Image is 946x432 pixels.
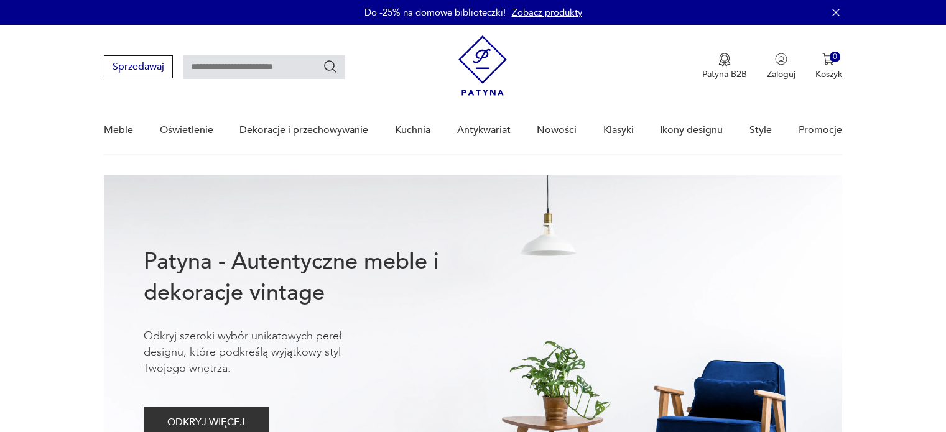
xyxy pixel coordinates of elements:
img: Ikona koszyka [822,53,835,65]
a: Style [749,106,772,154]
button: Sprzedawaj [104,55,173,78]
a: Klasyki [603,106,634,154]
button: Patyna B2B [702,53,747,80]
a: Antykwariat [457,106,511,154]
button: Zaloguj [767,53,795,80]
img: Patyna - sklep z meblami i dekoracjami vintage [458,35,507,96]
img: Ikona medalu [718,53,731,67]
p: Koszyk [815,68,842,80]
a: Sprzedawaj [104,63,173,72]
a: Promocje [799,106,842,154]
a: Oświetlenie [160,106,213,154]
button: Szukaj [323,59,338,74]
a: Dekoracje i przechowywanie [239,106,368,154]
p: Zaloguj [767,68,795,80]
a: Zobacz produkty [512,6,582,19]
a: Ikona medaluPatyna B2B [702,53,747,80]
p: Do -25% na domowe biblioteczki! [364,6,506,19]
img: Ikonka użytkownika [775,53,787,65]
a: Ikony designu [660,106,723,154]
button: 0Koszyk [815,53,842,80]
a: Kuchnia [395,106,430,154]
p: Odkryj szeroki wybór unikatowych pereł designu, które podkreślą wyjątkowy styl Twojego wnętrza. [144,328,380,377]
a: Meble [104,106,133,154]
div: 0 [830,52,840,62]
a: ODKRYJ WIĘCEJ [144,419,269,428]
a: Nowości [537,106,577,154]
p: Patyna B2B [702,68,747,80]
h1: Patyna - Autentyczne meble i dekoracje vintage [144,246,480,308]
